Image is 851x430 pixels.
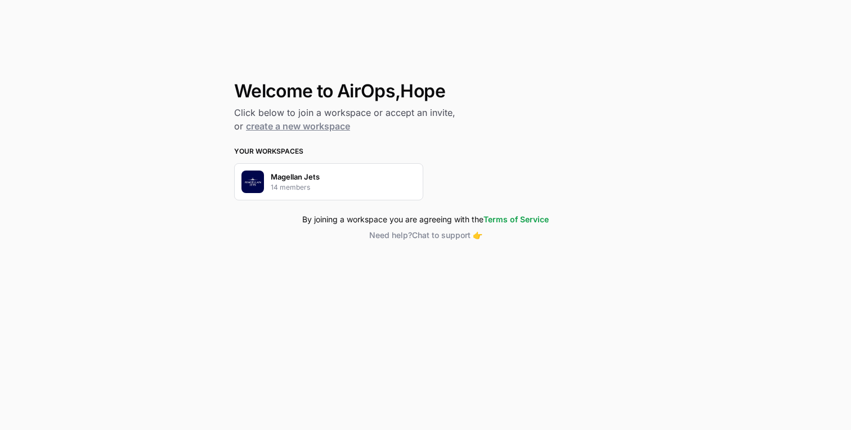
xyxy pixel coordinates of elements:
[412,230,482,240] span: Chat to support 👉
[271,182,310,192] p: 14 members
[271,171,320,182] p: Magellan Jets
[483,214,549,224] a: Terms of Service
[241,171,264,193] img: Company Logo
[369,230,412,240] span: Need help?
[234,230,617,241] button: Need help?Chat to support 👉
[234,146,617,156] h3: Your Workspaces
[234,214,617,225] div: By joining a workspace you are agreeing with the
[234,106,617,133] h2: Click below to join a workspace or accept an invite, or
[234,163,423,200] button: Company LogoMagellan Jets14 members
[246,120,350,132] a: create a new workspace
[234,81,617,101] h1: Welcome to AirOps, Hope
